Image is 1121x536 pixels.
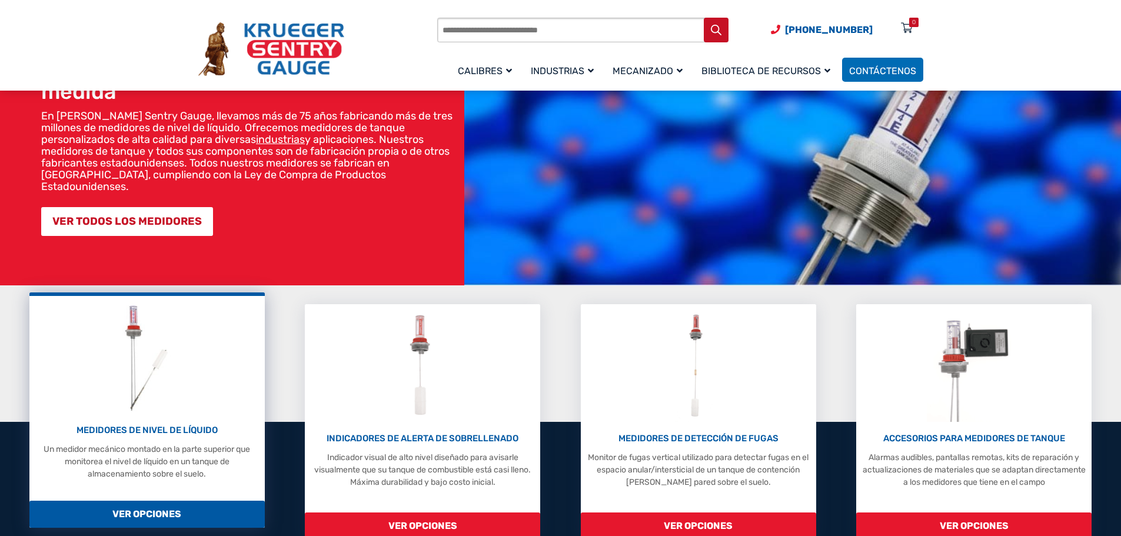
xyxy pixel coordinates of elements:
[29,292,265,528] a: Indicadores de nivel de líquido MEDIDORES DE NIVEL DE LÍQUIDO Un medidor mecánico montado en la p...
[664,520,733,531] font: VER OPCIONES
[76,425,218,435] font: MEDIDORES DE NIVEL DE LÍQUIDO
[785,24,873,35] font: [PHONE_NUMBER]
[531,65,584,76] font: Industrias
[927,310,1022,422] img: Accesorios para medidores de tanque
[52,215,202,228] font: VER TODOS LOS MEDIDORES
[842,58,923,82] a: Contáctenos
[397,310,449,422] img: Indicadores de alerta de sobrellenado
[112,508,181,520] font: VER OPCIONES
[606,56,694,84] a: Mecanizado
[588,452,809,487] font: Monitor de fugas vertical utilizado para detectar fugas en el espacio anular/intersticial de un t...
[327,433,518,444] font: INDICADORES DE ALERTA DE SOBRELLENADO
[849,65,916,76] font: Contáctenos
[314,452,531,487] font: Indicador visual de alto nivel diseñado para avisarle visualmente que su tanque de combustible es...
[44,444,250,479] font: Un medidor mecánico montado en la parte superior que monitorea el nivel de líquido en un tanque d...
[256,133,305,146] a: industrias
[883,433,1065,444] font: ACCESORIOS PARA MEDIDORES DE TANQUE
[701,65,821,76] font: Biblioteca de recursos
[618,433,779,444] font: MEDIDORES DE DETECCIÓN DE FUGAS
[115,302,178,414] img: Indicadores de nivel de líquido
[613,65,673,76] font: Mecanizado
[524,56,606,84] a: Industrias
[912,19,916,26] font: 0
[41,133,450,193] font: y aplicaciones. Nuestros medidores de tanque y todos sus componentes son de fabricación propia o ...
[675,310,721,422] img: Medidores de detección de fugas
[464,1,1121,285] img: bg_hero_bannerksentry
[694,56,842,84] a: Biblioteca de recursos
[863,452,1086,487] font: Alarmas audibles, pantallas remotas, kits de reparación y actualizaciones de materiales que se ad...
[940,520,1009,531] font: VER OPCIONES
[198,22,344,76] img: Medidor centinela Krueger
[41,207,213,236] a: VER TODOS LOS MEDIDORES
[458,65,503,76] font: Calibres
[451,56,524,84] a: Calibres
[771,22,873,37] a: Número de teléfono (920) 434-8860
[41,109,453,146] font: En [PERSON_NAME] Sentry Gauge, llevamos más de 75 años fabricando más de tres millones de medidor...
[388,520,457,531] font: VER OPCIONES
